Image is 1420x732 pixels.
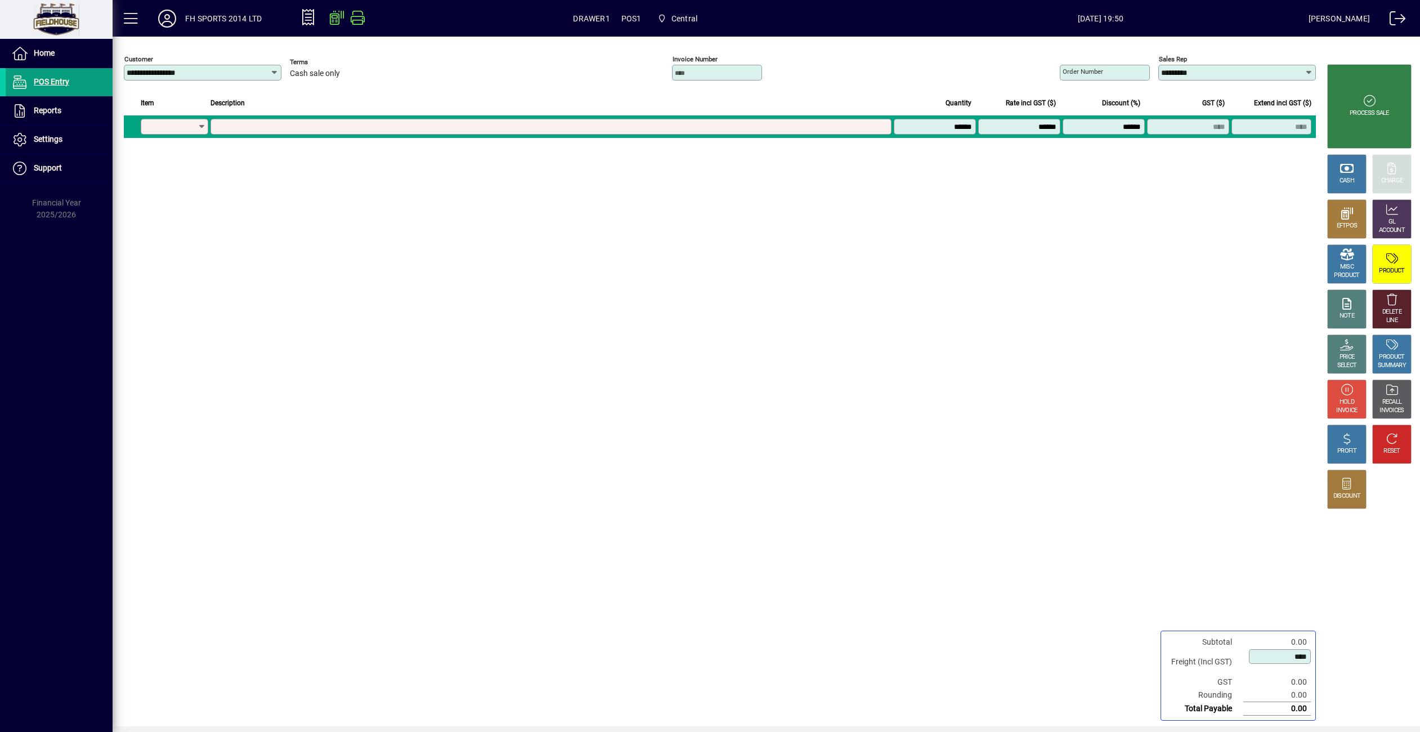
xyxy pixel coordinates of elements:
[1340,263,1354,271] div: MISC
[1337,361,1357,370] div: SELECT
[34,135,62,144] span: Settings
[1388,218,1396,226] div: GL
[1340,177,1354,185] div: CASH
[1243,702,1311,716] td: 0.00
[1340,398,1354,407] div: HOLD
[1333,492,1360,501] div: DISCOUNT
[1381,2,1406,39] a: Logout
[34,163,62,172] span: Support
[1378,361,1406,370] div: SUMMARY
[1379,353,1404,361] div: PRODUCT
[1006,97,1056,109] span: Rate incl GST ($)
[1102,97,1140,109] span: Discount (%)
[1379,267,1404,275] div: PRODUCT
[1166,649,1243,676] td: Freight (Incl GST)
[1382,308,1401,316] div: DELETE
[290,59,357,66] span: Terms
[1243,636,1311,649] td: 0.00
[149,8,185,29] button: Profile
[673,55,718,63] mat-label: Invoice number
[1386,316,1397,325] div: LINE
[185,10,262,28] div: FH SPORTS 2014 LTD
[1254,97,1311,109] span: Extend incl GST ($)
[1382,398,1402,407] div: RECALL
[1383,447,1400,456] div: RESET
[1336,407,1357,415] div: INVOICE
[1350,109,1389,118] div: PROCESS SALE
[6,39,113,68] a: Home
[1309,10,1370,28] div: [PERSON_NAME]
[124,55,153,63] mat-label: Customer
[290,69,340,78] span: Cash sale only
[946,97,971,109] span: Quantity
[6,154,113,182] a: Support
[1243,676,1311,689] td: 0.00
[34,106,61,115] span: Reports
[671,10,697,28] span: Central
[34,77,69,86] span: POS Entry
[1166,702,1243,716] td: Total Payable
[1166,636,1243,649] td: Subtotal
[621,10,642,28] span: POS1
[1243,689,1311,702] td: 0.00
[141,97,154,109] span: Item
[210,97,245,109] span: Description
[893,10,1309,28] span: [DATE] 19:50
[1337,447,1356,456] div: PROFIT
[6,126,113,154] a: Settings
[6,97,113,125] a: Reports
[1381,177,1403,185] div: CHARGE
[1340,312,1354,320] div: NOTE
[1166,689,1243,702] td: Rounding
[34,48,55,57] span: Home
[573,10,610,28] span: DRAWER1
[1166,676,1243,689] td: GST
[1379,407,1404,415] div: INVOICES
[1063,68,1103,75] mat-label: Order number
[1340,353,1355,361] div: PRICE
[1159,55,1187,63] mat-label: Sales rep
[1334,271,1359,280] div: PRODUCT
[1202,97,1225,109] span: GST ($)
[1379,226,1405,235] div: ACCOUNT
[1337,222,1358,230] div: EFTPOS
[652,8,702,29] span: Central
